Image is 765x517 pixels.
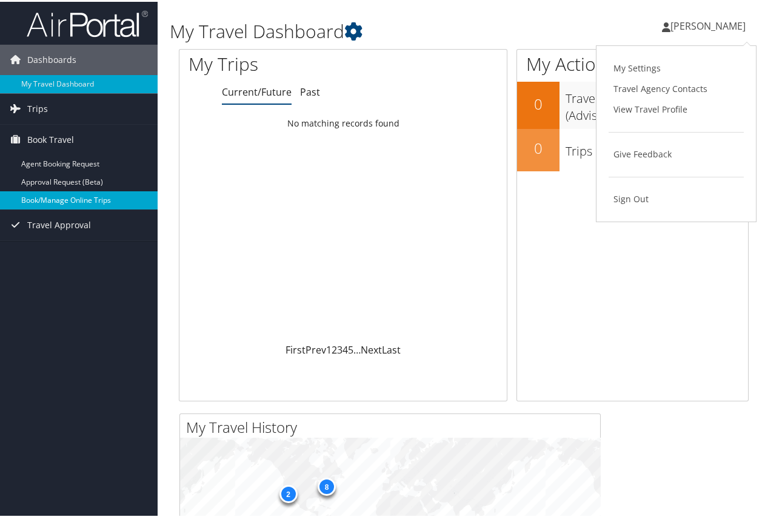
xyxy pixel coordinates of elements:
a: 5 [348,341,353,355]
a: 2 [332,341,337,355]
a: 4 [342,341,348,355]
h2: 0 [517,136,560,157]
span: Trips [27,92,48,122]
a: Prev [306,341,326,355]
a: 0Trips Missing Hotels [517,127,748,170]
a: First [286,341,306,355]
img: airportal-logo.png [27,8,148,36]
a: 3 [337,341,342,355]
span: Book Travel [27,123,74,153]
a: 1 [326,341,332,355]
h1: My Action Items [517,50,748,75]
h3: Trips Missing Hotels [566,135,748,158]
a: 0Travel Approvals Pending (Advisor Booked) [517,80,748,127]
a: Travel Agency Contacts [609,77,744,97]
span: … [353,341,361,355]
h2: 0 [517,92,560,113]
h1: My Travel Dashboard [170,17,562,42]
a: [PERSON_NAME] [662,6,758,42]
a: My Settings [609,56,744,77]
td: No matching records found [179,111,507,133]
div: 2 [279,482,297,501]
a: Last [382,341,401,355]
div: 8 [318,475,336,493]
a: View Travel Profile [609,97,744,118]
h1: My Trips [189,50,361,75]
span: [PERSON_NAME] [670,18,746,31]
h2: My Travel History [186,415,600,436]
a: Sign Out [609,187,744,208]
span: Travel Approval [27,208,91,239]
span: Dashboards [27,43,76,73]
a: Give Feedback [609,142,744,163]
a: Past [300,84,320,97]
h3: Travel Approvals Pending (Advisor Booked) [566,82,748,122]
a: Current/Future [222,84,292,97]
a: Next [361,341,382,355]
